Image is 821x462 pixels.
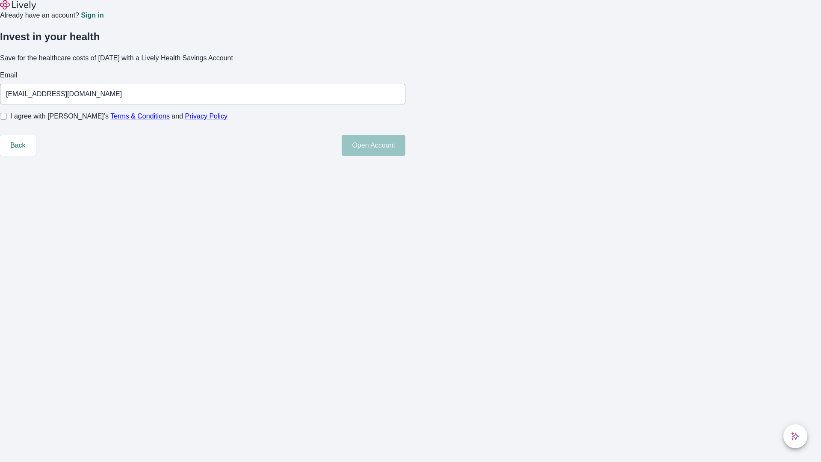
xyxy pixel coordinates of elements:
a: Terms & Conditions [110,113,170,120]
svg: Lively AI Assistant [791,432,800,441]
a: Sign in [81,12,103,19]
a: Privacy Policy [185,113,228,120]
span: I agree with [PERSON_NAME]’s and [10,111,227,121]
button: chat [783,424,807,448]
